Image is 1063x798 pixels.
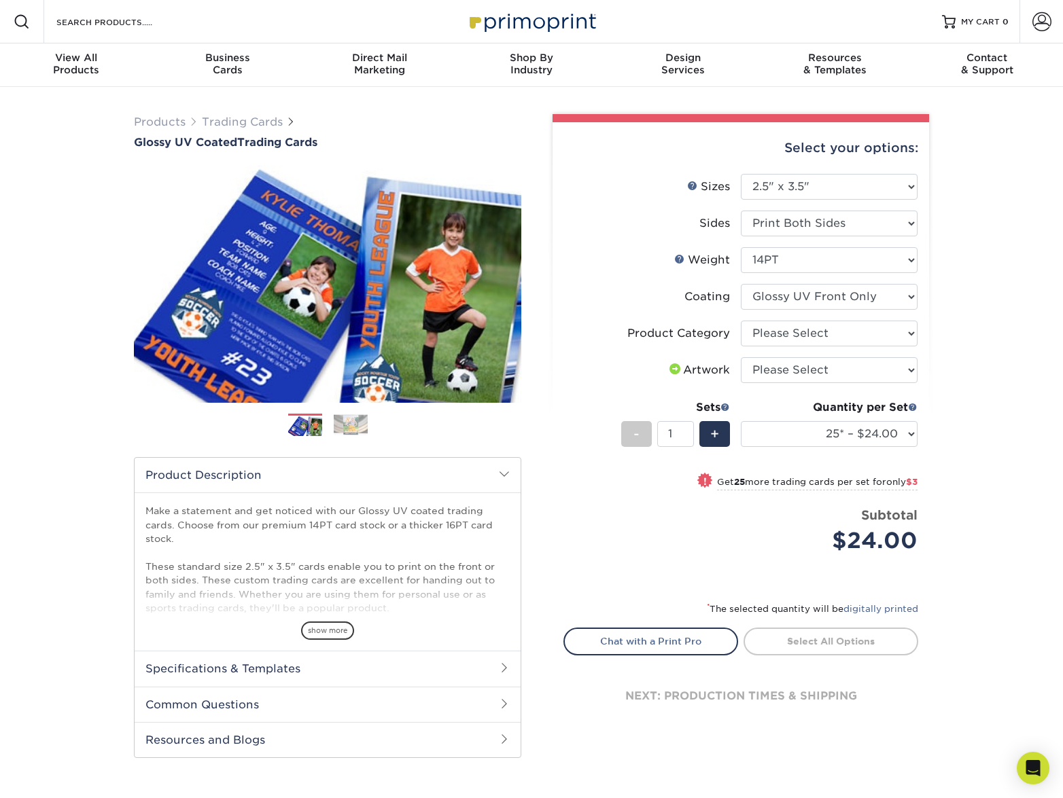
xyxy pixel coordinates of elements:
span: show more [301,621,354,640]
div: Marketing [304,52,455,76]
div: $24.00 [751,524,918,557]
img: Glossy UV Coated 01 [134,150,521,418]
div: Weight [674,252,730,268]
div: Sets [621,399,730,416]
span: + [710,424,719,444]
input: SEARCH PRODUCTS..... [55,14,188,30]
div: Sides [699,215,730,232]
h2: Product Description [135,458,521,492]
small: Get more trading cards per set for [717,477,918,490]
a: Direct MailMarketing [304,43,455,87]
img: Primoprint [464,7,599,36]
div: Open Intercom Messenger [1017,752,1049,784]
div: Industry [455,52,607,76]
span: Glossy UV Coated [134,136,237,149]
div: & Support [911,52,1063,76]
span: $3 [906,477,918,487]
a: Resources& Templates [759,43,911,87]
h1: Trading Cards [134,136,521,149]
small: The selected quantity will be [707,604,918,614]
div: Artwork [667,362,730,378]
a: Select All Options [744,628,918,655]
a: digitally printed [843,604,918,614]
a: Chat with a Print Pro [563,628,738,655]
a: BusinessCards [152,43,303,87]
span: ! [703,474,707,488]
span: Shop By [455,52,607,64]
div: next: production times & shipping [563,655,918,737]
div: Coating [684,289,730,305]
div: Select your options: [563,122,918,174]
div: & Templates [759,52,911,76]
p: Make a statement and get noticed with our Glossy UV coated trading cards. Choose from our premium... [145,504,510,670]
a: Shop ByIndustry [455,43,607,87]
span: Resources [759,52,911,64]
span: MY CART [961,16,1000,28]
span: 0 [1003,17,1009,26]
a: Trading Cards [202,115,283,128]
strong: 25 [734,477,745,487]
div: Sizes [687,179,730,195]
span: Design [608,52,759,64]
a: Contact& Support [911,43,1063,87]
strong: Subtotal [861,507,918,522]
div: Cards [152,52,303,76]
img: Trading Cards 01 [288,414,322,438]
h2: Specifications & Templates [135,651,521,686]
span: - [633,424,640,444]
a: Glossy UV CoatedTrading Cards [134,136,521,149]
span: only [886,477,918,487]
a: Products [134,115,186,128]
a: DesignServices [608,43,759,87]
h2: Resources and Blogs [135,722,521,757]
h2: Common Questions [135,687,521,722]
div: Product Category [627,325,730,342]
div: Services [608,52,759,76]
span: Business [152,52,303,64]
img: Trading Cards 02 [334,414,368,435]
span: Contact [911,52,1063,64]
span: Direct Mail [304,52,455,64]
div: Quantity per Set [741,399,918,416]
